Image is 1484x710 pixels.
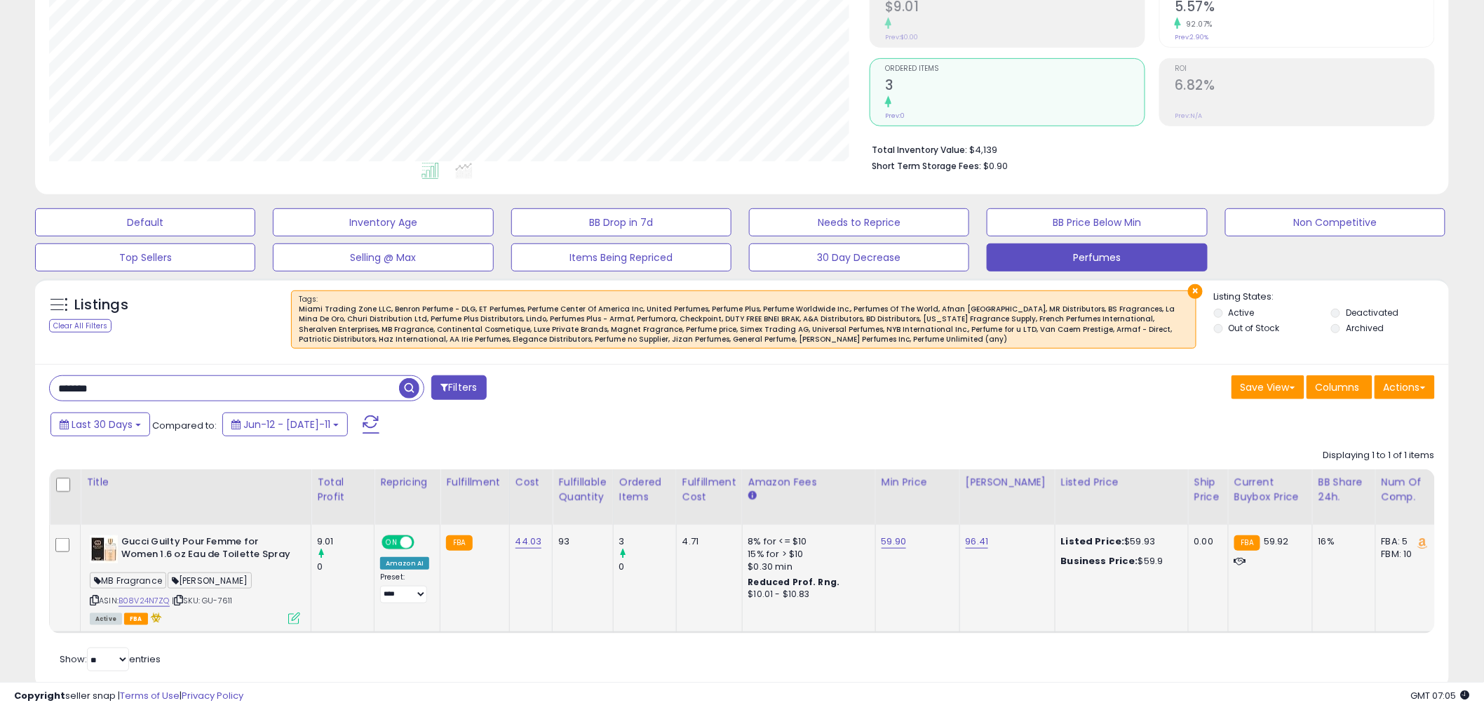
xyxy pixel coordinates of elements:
[90,535,118,563] img: 41MMwtmnx-S._SL40_.jpg
[1234,475,1307,504] div: Current Buybox Price
[619,561,676,573] div: 0
[446,535,472,551] small: FBA
[273,208,493,236] button: Inventory Age
[885,33,918,41] small: Prev: $0.00
[748,475,870,490] div: Amazon Fees
[515,535,542,549] a: 44.03
[885,112,905,120] small: Prev: 0
[983,159,1008,173] span: $0.90
[317,535,374,548] div: 9.01
[619,535,676,548] div: 3
[511,243,731,272] button: Items Being Repriced
[1061,535,1178,548] div: $59.93
[119,595,170,607] a: B08V24N7ZQ
[380,475,434,490] div: Repricing
[748,490,757,502] small: Amazon Fees.
[90,535,300,624] div: ASIN:
[748,589,865,601] div: $10.01 - $10.83
[1229,322,1280,334] label: Out of Stock
[1175,65,1434,73] span: ROI
[446,475,503,490] div: Fulfillment
[412,536,435,548] span: OFF
[619,475,670,504] div: Ordered Items
[966,475,1049,490] div: [PERSON_NAME]
[872,144,967,156] b: Total Inventory Value:
[1323,449,1435,462] div: Displaying 1 to 1 of 1 items
[1411,689,1470,702] span: 2025-08-11 07:05 GMT
[1318,535,1365,548] div: 16%
[748,548,865,561] div: 15% for > $10
[49,319,112,333] div: Clear All Filters
[60,652,161,666] span: Show: entries
[515,475,547,490] div: Cost
[273,243,493,272] button: Selling @ Max
[1061,554,1138,568] b: Business Price:
[1061,535,1125,548] b: Listed Price:
[172,595,232,606] span: | SKU: GU-7611
[1375,375,1435,399] button: Actions
[124,613,148,625] span: FBA
[1264,535,1289,548] span: 59.92
[1307,375,1372,399] button: Columns
[431,375,486,400] button: Filters
[1225,208,1445,236] button: Non Competitive
[749,208,969,236] button: Needs to Reprice
[1061,555,1178,568] div: $59.9
[50,413,150,436] button: Last 30 Days
[987,243,1207,272] button: Perfumes
[987,208,1207,236] button: BB Price Below Min
[1175,77,1434,96] h2: 6.82%
[682,475,736,504] div: Fulfillment Cost
[748,576,840,588] b: Reduced Prof. Rng.
[148,612,163,622] i: hazardous material
[558,535,602,548] div: 93
[885,77,1145,96] h2: 3
[86,475,305,490] div: Title
[120,689,180,702] a: Terms of Use
[1175,112,1202,120] small: Prev: N/A
[885,65,1145,73] span: Ordered Items
[1382,548,1428,561] div: FBM: 10
[1234,535,1260,551] small: FBA
[872,140,1424,157] li: $4,139
[74,295,128,315] h5: Listings
[1175,33,1208,41] small: Prev: 2.90%
[72,417,133,431] span: Last 30 Days
[882,535,907,549] a: 59.90
[1346,307,1398,319] label: Deactivated
[243,417,330,431] span: Jun-12 - [DATE]-11
[749,243,969,272] button: 30 Day Decrease
[317,475,368,504] div: Total Profit
[1188,284,1203,299] button: ×
[14,690,243,703] div: seller snap | |
[1229,307,1255,319] label: Active
[511,208,731,236] button: BB Drop in 7d
[748,561,865,573] div: $0.30 min
[121,535,292,565] b: Gucci Guilty Pour Femme for Women 1.6 oz Eau de Toilette Spray
[882,475,954,490] div: Min Price
[182,689,243,702] a: Privacy Policy
[1382,475,1433,504] div: Num of Comp.
[1061,475,1182,490] div: Listed Price
[90,572,166,589] span: MB Fragrance
[1194,535,1217,548] div: 0.00
[1346,322,1384,334] label: Archived
[1181,19,1213,29] small: 92.07%
[152,419,217,432] span: Compared to:
[872,160,981,172] b: Short Term Storage Fees:
[222,413,348,436] button: Jun-12 - [DATE]-11
[299,304,1189,344] div: Miami Trading Zone LLC, Benron Perfume - DLG, ET Perfumes, Perfume Center Of America Inc, United ...
[1316,380,1360,394] span: Columns
[383,536,400,548] span: ON
[558,475,607,504] div: Fulfillable Quantity
[682,535,731,548] div: 4.71
[1318,475,1370,504] div: BB Share 24h.
[748,535,865,548] div: 8% for <= $10
[168,572,252,589] span: [PERSON_NAME]
[90,613,122,625] span: All listings currently available for purchase on Amazon
[1382,535,1428,548] div: FBA: 5
[1194,475,1222,504] div: Ship Price
[35,208,255,236] button: Default
[1214,290,1449,304] p: Listing States:
[380,572,429,604] div: Preset:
